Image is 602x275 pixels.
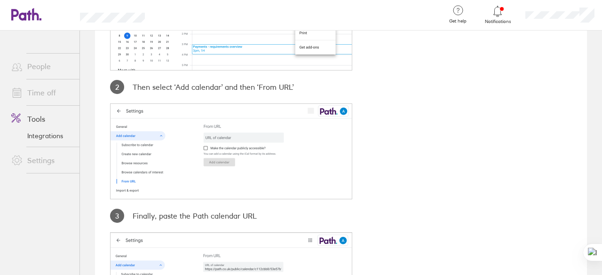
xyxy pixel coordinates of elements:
[443,18,473,24] span: Get help
[4,57,79,76] a: People
[110,103,352,199] img: google-step-2.565a96f6.png
[4,151,79,170] a: Settings
[4,110,79,128] a: Tools
[4,128,79,143] a: Integrations
[483,5,513,24] a: Notifications
[483,19,513,24] span: Notifications
[4,83,79,102] a: Time off
[110,80,341,94] div: Then select ‘Add calendar’ and then ‘From URL’
[110,209,341,223] div: Finally, paste the Path calendar URL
